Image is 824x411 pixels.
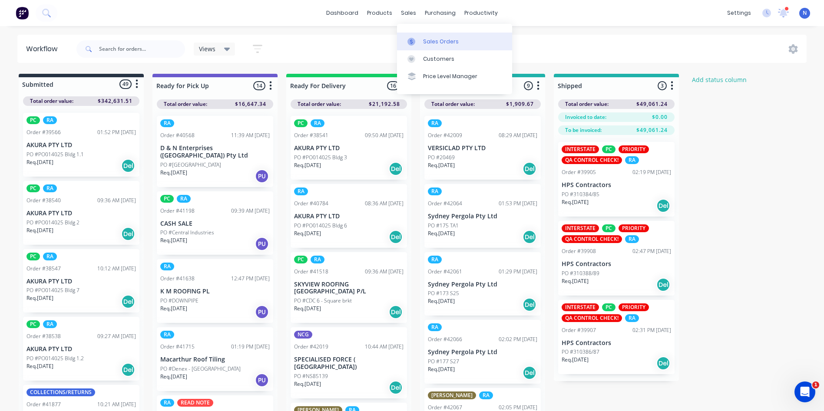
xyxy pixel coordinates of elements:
span: Total order value: [298,100,341,108]
div: Del [523,366,536,380]
span: $49,061.24 [636,100,668,108]
p: SKYVIEW ROOFING [GEOGRAPHIC_DATA] P/L [294,281,404,296]
p: VERSICLAD PTY LTD [428,145,537,152]
p: PO #173 S25 [428,289,459,297]
div: PC [294,256,308,263]
p: PO #175 TA1 [428,222,459,230]
div: PU [255,169,269,183]
div: productivity [460,7,502,20]
p: PO #Central Industries [160,229,214,237]
div: PCRAOrder #3853809:27 AM [DATE]AKURA PTY LTDPO #PO014025 Bldg 1.2Req.[DATE]Del [23,317,139,381]
div: PC [602,224,616,232]
div: Order #41198 [160,207,195,215]
p: AKURA PTY LTD [26,278,136,285]
div: 02:47 PM [DATE] [632,247,671,255]
div: INTERSTATEPCPRIORITYQA CONTROL CHECK!RAOrder #3990702:31 PM [DATE]HPS ContractorsPO #310386/87Req... [558,300,675,375]
p: AKURA PTY LTD [26,210,136,217]
div: 12:47 PM [DATE] [231,275,270,283]
div: INTERSTATE [562,224,599,232]
div: sales [397,7,420,20]
div: RAOrder #4206602:02 PM [DATE]Sydney Pergola Pty LtdPO #177 S27Req.[DATE]Del [424,320,541,384]
input: Search for orders... [99,40,185,58]
p: PO #PO014025 Bldg 1.2 [26,355,84,362]
p: Sydney Pergola Pty Ltd [428,213,537,220]
p: PO #310388/89 [562,270,599,277]
div: Order #42009 [428,132,462,139]
span: Total order value: [565,100,609,108]
div: Order #42019 [294,343,328,351]
div: RA [43,116,57,124]
div: 01:53 PM [DATE] [499,200,537,207]
div: Workflow [26,44,62,54]
p: K M ROOFING PL [160,288,270,295]
div: Del [121,227,135,241]
div: Del [523,230,536,244]
div: Order #40784 [294,200,328,207]
p: PO #CDC 6 - Square brkt [294,297,352,305]
div: 08:29 AM [DATE] [499,132,537,139]
div: PRIORITY [619,303,649,311]
div: 02:31 PM [DATE] [632,326,671,334]
div: PC [26,253,40,260]
div: purchasing [420,7,460,20]
div: RA [428,187,442,195]
span: $0.00 [652,113,668,121]
div: Del [121,363,135,377]
div: PRIORITY [619,145,649,153]
div: Order #41638 [160,275,195,283]
div: PC [294,119,308,127]
div: PU [255,305,269,319]
p: Req. [DATE] [160,373,187,381]
span: N [803,9,807,17]
div: Del [389,381,403,395]
span: $16,647.34 [235,100,266,108]
p: AKURA PTY LTD [26,141,136,149]
p: Req. [DATE] [428,161,455,169]
div: RA [43,184,57,192]
p: Req. [DATE] [428,365,455,373]
div: Order #39908 [562,247,596,255]
div: 10:21 AM [DATE] [97,401,136,408]
div: RA [43,320,57,328]
div: Order #42064 [428,200,462,207]
div: RA [479,391,493,399]
div: RA [294,187,308,195]
div: 10:44 AM [DATE] [365,343,404,351]
iframe: Intercom live chat [794,381,815,402]
div: RA [428,119,442,127]
p: PO #[GEOGRAPHIC_DATA] [160,161,221,169]
div: Del [389,230,403,244]
p: AKURA PTY LTD [26,345,136,353]
p: PO #310386/87 [562,348,599,356]
p: Req. [DATE] [26,362,53,370]
span: $21,192.58 [369,100,400,108]
img: Factory [16,7,29,20]
p: AKURA PTY LTD [294,213,404,220]
p: Req. [DATE] [562,356,589,364]
p: PO #310384/85 [562,191,599,198]
div: RA [160,263,174,270]
p: PO #177 S27 [428,358,459,365]
span: Invoiced to date: [565,113,606,121]
div: RA [311,119,324,127]
div: 02:19 PM [DATE] [632,168,671,176]
div: Del [656,199,670,213]
div: RAOrder #4163812:47 PM [DATE]K M ROOFING PLPO #DOWNPIPEReq.[DATE]PU [157,259,273,323]
div: Order #38540 [26,197,61,204]
p: Macarthur Roof Tiling [160,356,270,363]
span: To be invoiced: [565,126,602,134]
div: RA [160,331,174,339]
div: Order #38541 [294,132,328,139]
p: PO #PO014025 Bldg 7 [26,286,79,294]
p: Req. [DATE] [294,230,321,237]
p: CASH SALE [160,220,270,227]
div: PC [602,145,616,153]
div: RA [625,314,639,322]
div: PCRAOrder #3854009:36 AM [DATE]AKURA PTY LTDPO #PO014025 Bldg 2Req.[DATE]Del [23,181,139,245]
p: PO #PO014025 Bldg 2 [26,219,79,227]
div: RA [428,256,442,263]
div: 09:27 AM [DATE] [97,332,136,340]
div: Order #38538 [26,332,61,340]
div: RA [311,256,324,263]
p: Req. [DATE] [562,277,589,285]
